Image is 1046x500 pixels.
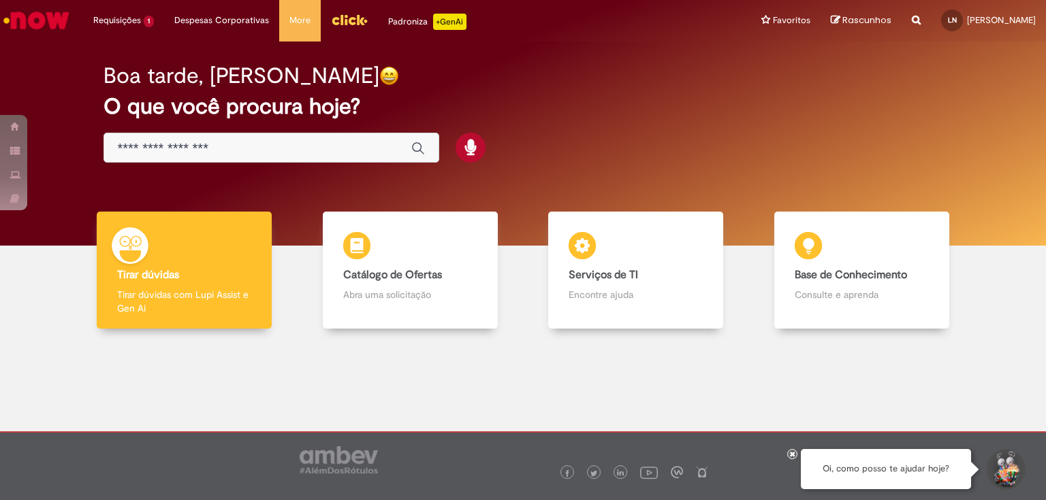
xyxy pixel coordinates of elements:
span: [PERSON_NAME] [967,14,1036,26]
img: logo_footer_workplace.png [671,466,683,478]
p: Encontre ajuda [569,288,703,301]
img: logo_footer_twitter.png [590,470,597,477]
img: ServiceNow [1,7,72,34]
a: Serviços de TI Encontre ajuda [523,212,749,329]
a: Catálogo de Ofertas Abra uma solicitação [298,212,524,329]
h2: Boa tarde, [PERSON_NAME] [104,64,379,88]
h2: O que você procura hoje? [104,95,943,118]
p: +GenAi [433,14,466,30]
img: logo_footer_youtube.png [640,463,658,481]
img: click_logo_yellow_360x200.png [331,10,368,30]
button: Iniciar Conversa de Suporte [985,449,1026,490]
p: Consulte e aprenda [795,288,929,301]
span: Despesas Corporativas [174,14,269,27]
b: Tirar dúvidas [117,268,179,282]
img: logo_footer_linkedin.png [617,469,624,478]
a: Tirar dúvidas Tirar dúvidas com Lupi Assist e Gen Ai [72,212,298,329]
img: logo_footer_facebook.png [564,470,571,477]
p: Tirar dúvidas com Lupi Assist e Gen Ai [117,288,251,315]
p: Abra uma solicitação [343,288,477,301]
span: 1 [144,16,154,27]
span: LN [948,16,957,24]
div: Padroniza [388,14,466,30]
img: happy-face.png [379,66,399,86]
span: Favoritos [773,14,810,27]
a: Base de Conhecimento Consulte e aprenda [749,212,975,329]
b: Catálogo de Ofertas [343,268,442,282]
b: Serviços de TI [569,268,638,282]
img: logo_footer_ambev_rotulo_gray.png [300,446,378,473]
div: Oi, como posso te ajudar hoje? [801,449,971,489]
a: Rascunhos [831,14,891,27]
img: logo_footer_naosei.png [696,466,708,478]
span: More [289,14,311,27]
b: Base de Conhecimento [795,268,907,282]
span: Requisições [93,14,141,27]
span: Rascunhos [842,14,891,27]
